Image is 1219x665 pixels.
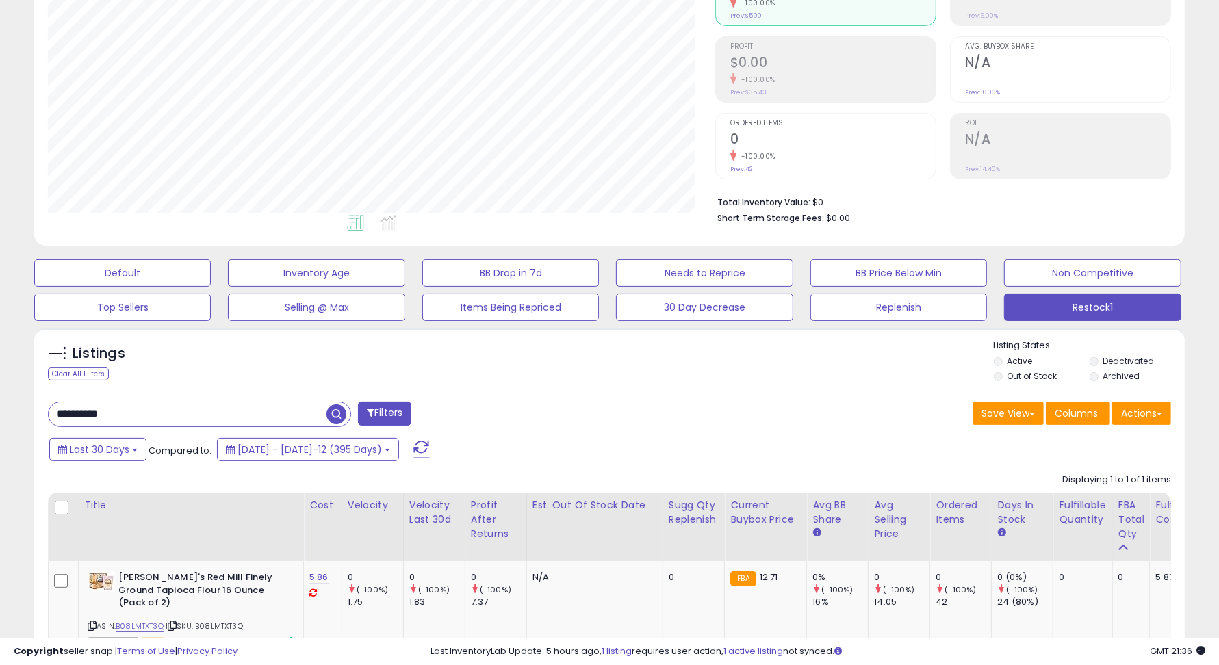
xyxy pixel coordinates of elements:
[965,88,1000,96] small: Prev: 16.00%
[730,165,753,173] small: Prev: 42
[936,596,991,608] div: 42
[1007,355,1032,367] label: Active
[88,571,115,592] img: 51gqUk-3mcL._SL40_.jpg
[431,645,1205,658] div: Last InventoryLab Update: 5 hours ago, requires user action, not synced.
[1155,571,1203,584] div: 5.87
[994,339,1185,352] p: Listing States:
[730,571,756,586] small: FBA
[1055,406,1098,420] span: Columns
[471,596,526,608] div: 7.37
[663,493,725,561] th: Please note that this number is a calculation based on your required days of coverage and your ve...
[810,259,987,287] button: BB Price Below Min
[357,584,388,595] small: (-100%)
[717,212,824,224] b: Short Term Storage Fees:
[480,584,511,595] small: (-100%)
[149,444,211,457] span: Compared to:
[616,294,793,321] button: 30 Day Decrease
[1155,498,1208,527] div: Fulfillment Cost
[730,12,762,20] small: Prev: $590
[965,55,1170,73] h2: N/A
[723,644,783,657] a: 1 active listing
[422,294,599,321] button: Items Being Repriced
[736,151,775,161] small: -100.00%
[238,443,382,456] span: [DATE] - [DATE]-12 (395 Days)
[1103,370,1140,382] label: Archived
[812,596,868,608] div: 16%
[70,443,129,456] span: Last 30 Days
[1118,498,1144,541] div: FBA Total Qty
[49,438,146,461] button: Last 30 Days
[409,571,465,584] div: 0
[228,294,405,321] button: Selling @ Max
[84,498,298,512] div: Title
[532,498,657,512] div: Est. Out Of Stock Date
[1062,473,1171,486] div: Displaying 1 to 1 of 1 items
[309,571,329,584] a: 5.86
[532,571,652,584] p: N/A
[730,55,936,73] h2: $0.00
[471,498,521,541] div: Profit After Returns
[812,527,821,539] small: Avg BB Share.
[936,498,986,527] div: Ordered Items
[884,584,915,595] small: (-100%)
[228,259,405,287] button: Inventory Age
[471,571,526,584] div: 0
[826,211,850,224] span: $0.00
[616,259,793,287] button: Needs to Reprice
[117,644,175,657] a: Terms of Use
[874,571,929,584] div: 0
[348,571,403,584] div: 0
[973,402,1044,425] button: Save View
[965,131,1170,150] h2: N/A
[1007,584,1038,595] small: (-100%)
[34,294,211,321] button: Top Sellers
[965,120,1170,127] span: ROI
[14,645,238,658] div: seller snap | |
[874,596,929,608] div: 14.05
[945,584,977,595] small: (-100%)
[602,644,632,657] a: 1 listing
[1007,370,1057,382] label: Out of Stock
[1103,355,1154,367] label: Deactivated
[1112,402,1171,425] button: Actions
[730,88,767,96] small: Prev: $35.43
[14,644,64,657] strong: Copyright
[409,498,459,527] div: Velocity Last 30d
[812,571,868,584] div: 0%
[1118,571,1140,584] div: 0
[348,498,398,512] div: Velocity
[348,596,403,608] div: 1.75
[997,498,1047,527] div: Days In Stock
[166,621,243,631] span: | SKU: B08LMTXT3Q
[1004,294,1181,321] button: Restock1
[760,571,778,584] span: 12.71
[34,259,211,287] button: Default
[217,438,399,461] button: [DATE] - [DATE]-12 (395 Days)
[997,596,1053,608] div: 24 (80%)
[118,571,285,613] b: [PERSON_NAME]'s Red Mill Finely Ground Tapioca Flour 16 Ounce (Pack of 2)
[717,196,810,208] b: Total Inventory Value:
[1059,571,1101,584] div: 0
[965,12,998,20] small: Prev: 6.00%
[358,402,411,426] button: Filters
[1150,644,1205,657] span: 2025-08-12 21:36 GMT
[309,498,336,512] div: Cost
[669,571,715,584] div: 0
[965,43,1170,51] span: Avg. Buybox Share
[422,259,599,287] button: BB Drop in 7d
[965,165,1000,173] small: Prev: 14.40%
[1046,402,1110,425] button: Columns
[812,498,862,527] div: Avg BB Share
[874,498,924,541] div: Avg Selling Price
[730,43,936,51] span: Profit
[1059,498,1106,527] div: Fulfillable Quantity
[997,571,1053,584] div: 0 (0%)
[736,75,775,85] small: -100.00%
[730,120,936,127] span: Ordered Items
[48,367,109,380] div: Clear All Filters
[418,584,450,595] small: (-100%)
[730,498,801,527] div: Current Buybox Price
[73,344,125,363] h5: Listings
[717,193,1161,209] li: $0
[936,571,991,584] div: 0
